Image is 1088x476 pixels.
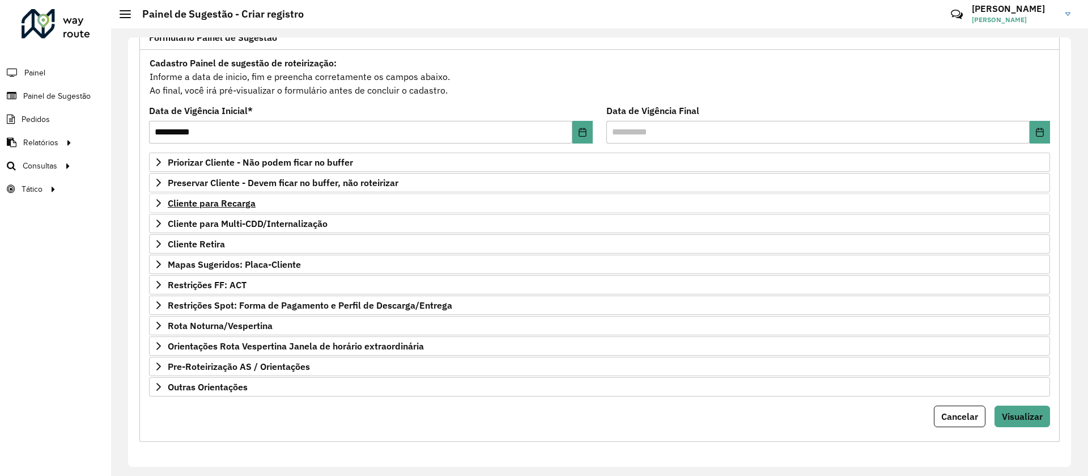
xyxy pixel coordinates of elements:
[23,160,57,172] span: Consultas
[934,406,985,427] button: Cancelar
[1030,121,1050,144] button: Choose Date
[149,336,1050,356] a: Orientações Rota Vespertina Janela de horário extraordinária
[149,104,253,117] label: Data de Vigência Inicial
[149,56,1050,98] div: Informe a data de inicio, fim e preencha corretamente os campos abaixo. Ao final, você irá pré-vi...
[150,57,337,69] strong: Cadastro Painel de sugestão de roteirização:
[149,316,1050,335] a: Rota Noturna/Vespertina
[168,362,310,371] span: Pre-Roteirização AS / Orientações
[972,15,1057,25] span: [PERSON_NAME]
[168,301,452,310] span: Restrições Spot: Forma de Pagamento e Perfil de Descarga/Entrega
[168,382,248,391] span: Outras Orientações
[22,113,50,125] span: Pedidos
[168,342,424,351] span: Orientações Rota Vespertina Janela de horário extraordinária
[994,406,1050,427] button: Visualizar
[168,280,246,289] span: Restrições FF: ACT
[572,121,593,144] button: Choose Date
[149,377,1050,397] a: Outras Orientações
[168,178,398,187] span: Preservar Cliente - Devem ficar no buffer, não roteirizar
[168,219,328,228] span: Cliente para Multi-CDD/Internalização
[149,173,1050,192] a: Preservar Cliente - Devem ficar no buffer, não roteirizar
[149,275,1050,294] a: Restrições FF: ACT
[945,2,969,27] a: Contato Rápido
[149,153,1050,172] a: Priorizar Cliente - Não podem ficar no buffer
[149,33,277,42] span: Formulário Painel de Sugestão
[23,137,58,149] span: Relatórios
[149,296,1050,315] a: Restrições Spot: Forma de Pagamento e Perfil de Descarga/Entrega
[131,8,304,20] h2: Painel de Sugestão - Criar registro
[149,214,1050,233] a: Cliente para Multi-CDD/Internalização
[22,183,42,195] span: Tático
[168,199,256,208] span: Cliente para Recarga
[168,260,301,269] span: Mapas Sugeridos: Placa-Cliente
[149,193,1050,213] a: Cliente para Recarga
[149,234,1050,254] a: Cliente Retira
[149,255,1050,274] a: Mapas Sugeridos: Placa-Cliente
[24,67,45,79] span: Painel
[168,158,353,167] span: Priorizar Cliente - Não podem ficar no buffer
[606,104,699,117] label: Data de Vigência Final
[168,239,225,248] span: Cliente Retira
[1002,411,1043,422] span: Visualizar
[972,3,1057,14] h3: [PERSON_NAME]
[149,357,1050,376] a: Pre-Roteirização AS / Orientações
[168,321,273,330] span: Rota Noturna/Vespertina
[941,411,978,422] span: Cancelar
[23,90,91,102] span: Painel de Sugestão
